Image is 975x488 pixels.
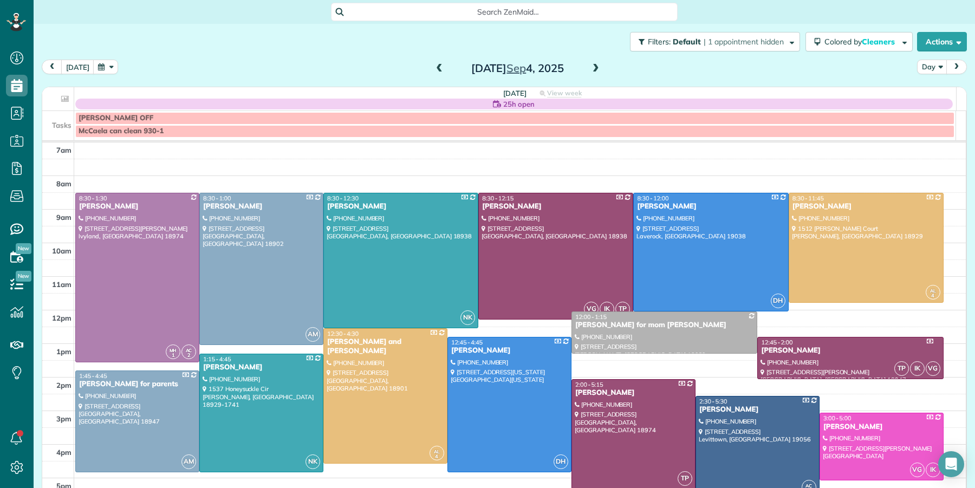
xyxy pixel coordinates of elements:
span: AM [305,327,320,342]
span: AC [186,347,192,353]
span: 12:45 - 4:45 [451,339,483,346]
button: next [946,60,967,74]
span: 8:30 - 1:00 [203,194,231,202]
button: Colored byCleaners [805,32,913,51]
span: IK [600,302,614,316]
span: DH [554,454,568,469]
span: IK [926,463,940,477]
div: [PERSON_NAME] and [PERSON_NAME] [327,337,444,356]
span: View week [547,89,582,97]
div: [PERSON_NAME] [699,405,816,414]
span: 8am [56,179,71,188]
div: [PERSON_NAME] [203,363,320,372]
span: | 1 appointment hidden [704,37,784,47]
div: [PERSON_NAME] [823,422,940,432]
span: 7am [56,146,71,154]
div: [PERSON_NAME] [792,202,940,211]
span: AM [181,454,196,469]
span: NK [305,454,320,469]
div: [PERSON_NAME] for parents [79,380,196,389]
span: 9am [56,213,71,222]
small: 1 [166,350,180,361]
button: prev [42,60,62,74]
div: [PERSON_NAME] [79,202,196,211]
span: 3:00 - 5:00 [823,414,851,422]
div: [PERSON_NAME] [203,202,320,211]
span: [PERSON_NAME] OFF [79,114,153,122]
div: [PERSON_NAME] [327,202,475,211]
button: [DATE] [61,60,94,74]
span: 8:30 - 12:30 [327,194,359,202]
div: [PERSON_NAME] for mom [PERSON_NAME] [575,321,754,330]
h2: [DATE] 4, 2025 [450,62,585,74]
span: MH [170,347,177,353]
span: AL [434,448,440,454]
small: 4 [926,291,940,301]
div: [PERSON_NAME] [636,202,785,211]
span: 3pm [56,414,71,423]
span: [DATE] [503,89,526,97]
span: 1pm [56,347,71,356]
span: 12:30 - 4:30 [327,330,359,337]
span: 1:15 - 4:45 [203,355,231,363]
span: Default [673,37,701,47]
span: 4pm [56,448,71,457]
span: DH [771,294,785,308]
span: 8:30 - 1:30 [79,194,107,202]
span: 12pm [52,314,71,322]
span: 12:45 - 2:00 [761,339,792,346]
span: 2pm [56,381,71,389]
span: Sep [506,61,526,75]
span: New [16,271,31,282]
button: Actions [917,32,967,51]
div: Open Intercom Messenger [938,451,964,477]
span: IK [910,361,925,376]
small: 4 [430,452,444,462]
span: Cleaners [862,37,896,47]
div: [PERSON_NAME] [482,202,630,211]
div: [PERSON_NAME] [760,346,940,355]
span: 12:00 - 1:15 [575,313,607,321]
span: VG [910,463,925,477]
span: 2:30 - 5:30 [699,398,727,405]
span: 8:30 - 12:15 [482,194,513,202]
div: [PERSON_NAME] [575,388,692,398]
span: TP [678,471,692,486]
span: 25h open [503,99,535,109]
span: 2:00 - 5:15 [575,381,603,388]
button: Filters: Default | 1 appointment hidden [630,32,800,51]
span: Filters: [648,37,671,47]
span: 1:45 - 4:45 [79,372,107,380]
a: Filters: Default | 1 appointment hidden [625,32,800,51]
span: TP [615,302,630,316]
span: NK [460,310,475,325]
span: Colored by [824,37,899,47]
span: 10am [52,246,71,255]
small: 2 [182,350,196,361]
span: 8:30 - 12:00 [637,194,668,202]
span: 8:30 - 11:45 [792,194,824,202]
span: AL [930,288,936,294]
span: VG [926,361,940,376]
button: Day [917,60,947,74]
span: New [16,243,31,254]
span: VG [584,302,599,316]
div: [PERSON_NAME] [451,346,568,355]
span: McCaela can clean 930-1 [79,127,164,135]
span: 11am [52,280,71,289]
span: TP [894,361,909,376]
